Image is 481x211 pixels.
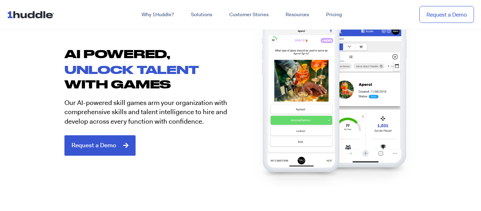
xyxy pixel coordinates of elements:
[133,8,182,21] a: Why 1Huddle?
[318,8,350,21] a: Pricing
[7,8,57,21] img: ...
[277,8,318,21] a: Resources
[64,46,241,61] h2: AI POWERED,
[64,135,136,156] a: Request a Demo
[64,79,241,89] h2: with games
[64,98,235,126] p: Our AI-powered skill games arm your organization with comprehensive skills and talent intelligenc...
[182,8,221,21] a: Solutions
[221,8,277,21] a: Customer Stories
[71,142,116,149] span: Request a Demo
[419,6,474,23] a: Request a Demo
[64,64,241,75] h2: unlock talent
